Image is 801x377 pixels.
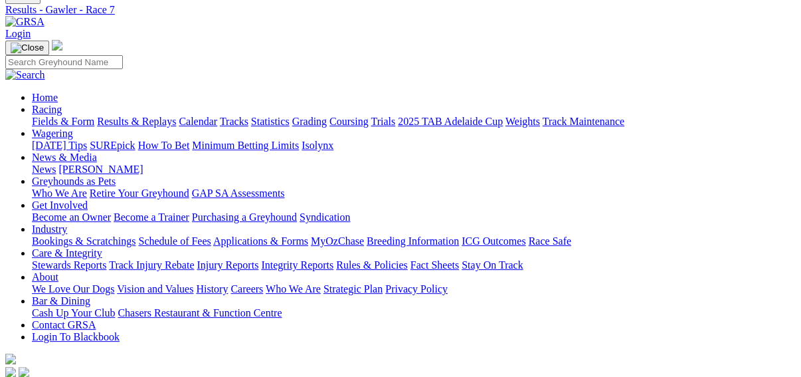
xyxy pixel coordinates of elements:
[32,92,58,103] a: Home
[5,4,796,16] a: Results - Gawler - Race 7
[32,104,62,115] a: Racing
[251,116,290,127] a: Statistics
[32,140,796,152] div: Wagering
[32,307,115,318] a: Cash Up Your Club
[32,176,116,187] a: Greyhounds as Pets
[462,259,523,271] a: Stay On Track
[32,188,796,199] div: Greyhounds as Pets
[32,211,796,223] div: Get Involved
[58,164,143,175] a: [PERSON_NAME]
[462,235,525,247] a: ICG Outcomes
[32,259,796,271] div: Care & Integrity
[138,235,211,247] a: Schedule of Fees
[323,283,383,295] a: Strategic Plan
[192,140,299,151] a: Minimum Betting Limits
[528,235,571,247] a: Race Safe
[52,40,62,51] img: logo-grsa-white.png
[266,283,321,295] a: Who We Are
[197,259,258,271] a: Injury Reports
[336,259,408,271] a: Rules & Policies
[32,307,796,319] div: Bar & Dining
[118,307,282,318] a: Chasers Restaurant & Function Centre
[32,235,135,247] a: Bookings & Scratchings
[114,211,189,223] a: Become a Trainer
[5,55,123,69] input: Search
[32,283,796,295] div: About
[5,69,45,81] img: Search
[32,211,111,223] a: Become an Owner
[179,116,217,127] a: Calendar
[109,259,194,271] a: Track Injury Rebate
[32,164,56,175] a: News
[410,259,459,271] a: Fact Sheets
[32,259,106,271] a: Stewards Reports
[302,140,333,151] a: Isolynx
[543,116,624,127] a: Track Maintenance
[32,247,102,259] a: Care & Integrity
[32,116,796,128] div: Racing
[300,211,350,223] a: Syndication
[32,235,796,247] div: Industry
[5,28,31,39] a: Login
[196,283,228,295] a: History
[5,354,16,364] img: logo-grsa-white.png
[32,331,120,342] a: Login To Blackbook
[32,295,90,307] a: Bar & Dining
[11,43,44,53] img: Close
[329,116,369,127] a: Coursing
[32,116,94,127] a: Fields & Form
[213,235,308,247] a: Applications & Forms
[385,283,448,295] a: Privacy Policy
[5,41,49,55] button: Toggle navigation
[117,283,193,295] a: Vision and Values
[192,211,297,223] a: Purchasing a Greyhound
[220,116,248,127] a: Tracks
[32,199,88,211] a: Get Involved
[32,128,73,139] a: Wagering
[32,283,114,295] a: We Love Our Dogs
[371,116,395,127] a: Trials
[32,140,87,151] a: [DATE] Tips
[97,116,176,127] a: Results & Replays
[138,140,190,151] a: How To Bet
[32,188,87,199] a: Who We Are
[192,188,285,199] a: GAP SA Assessments
[32,319,96,330] a: Contact GRSA
[292,116,327,127] a: Grading
[32,164,796,176] div: News & Media
[505,116,540,127] a: Weights
[261,259,333,271] a: Integrity Reports
[230,283,263,295] a: Careers
[398,116,503,127] a: 2025 TAB Adelaide Cup
[90,188,189,199] a: Retire Your Greyhound
[90,140,135,151] a: SUREpick
[32,152,97,163] a: News & Media
[311,235,364,247] a: MyOzChase
[367,235,459,247] a: Breeding Information
[32,271,58,283] a: About
[5,16,44,28] img: GRSA
[32,223,67,235] a: Industry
